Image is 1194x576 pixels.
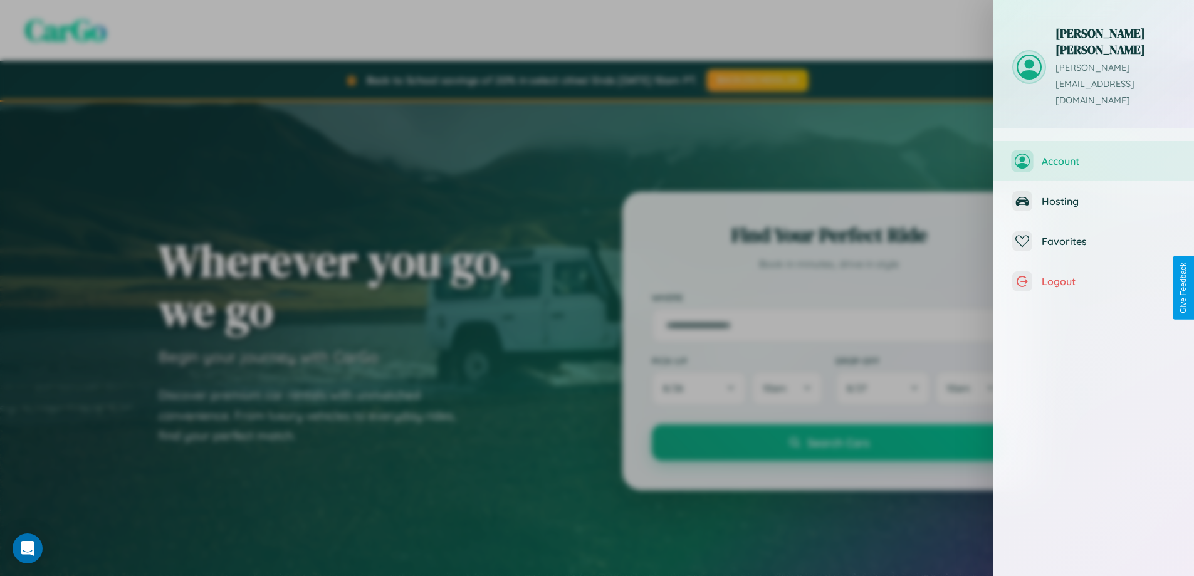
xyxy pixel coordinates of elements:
div: Open Intercom Messenger [13,533,43,563]
button: Account [993,141,1194,181]
h3: [PERSON_NAME] [PERSON_NAME] [1055,25,1175,58]
div: Give Feedback [1179,263,1188,313]
button: Hosting [993,181,1194,221]
p: [PERSON_NAME][EMAIL_ADDRESS][DOMAIN_NAME] [1055,60,1175,109]
button: Logout [993,261,1194,301]
span: Hosting [1042,195,1175,207]
button: Favorites [993,221,1194,261]
span: Favorites [1042,235,1175,248]
span: Logout [1042,275,1175,288]
span: Account [1042,155,1175,167]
